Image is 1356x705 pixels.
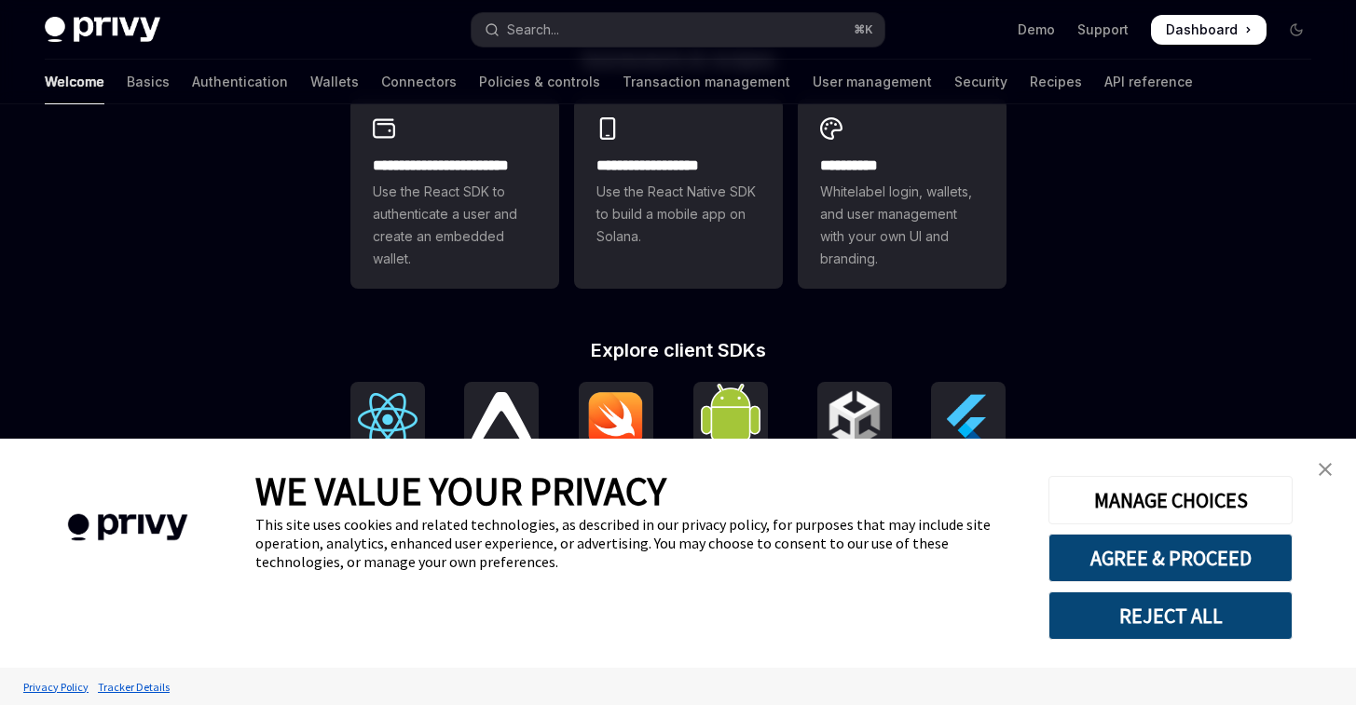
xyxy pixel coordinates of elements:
div: Search... [507,19,559,41]
a: API reference [1104,60,1193,104]
a: User management [813,60,932,104]
a: Recipes [1030,60,1082,104]
a: Privacy Policy [19,671,93,703]
a: **** *****Whitelabel login, wallets, and user management with your own UI and branding. [798,99,1007,289]
a: Connectors [381,60,457,104]
a: **** **** **** ***Use the React Native SDK to build a mobile app on Solana. [574,99,783,289]
img: Android (Kotlin) [701,384,760,454]
a: Demo [1018,20,1055,39]
span: Whitelabel login, wallets, and user management with your own UI and branding. [820,181,984,270]
span: WE VALUE YOUR PRIVACY [255,467,666,515]
span: Use the React SDK to authenticate a user and create an embedded wallet. [373,181,537,270]
span: Dashboard [1166,20,1238,39]
button: AGREE & PROCEED [1048,534,1293,582]
a: ReactReact [350,382,425,479]
div: This site uses cookies and related technologies, as described in our privacy policy, for purposes... [255,515,1020,571]
a: FlutterFlutter [931,382,1006,479]
a: UnityUnity [817,382,892,479]
a: Basics [127,60,170,104]
a: Authentication [192,60,288,104]
button: Open search [472,13,883,47]
a: Android (Kotlin)Android (Kotlin) [693,382,777,479]
a: React NativeReact Native [464,382,539,479]
span: ⌘ K [854,22,873,37]
img: company logo [28,487,227,568]
a: iOS (Swift)iOS (Swift) [579,382,653,479]
span: Use the React Native SDK to build a mobile app on Solana. [596,181,760,248]
a: Policies & controls [479,60,600,104]
img: React [358,393,418,446]
a: Support [1077,20,1129,39]
img: Unity [825,389,884,449]
a: Tracker Details [93,671,174,703]
h2: Explore client SDKs [350,341,1007,359]
a: close banner [1307,451,1344,488]
button: MANAGE CHOICES [1048,476,1293,524]
a: Security [954,60,1007,104]
img: dark logo [45,17,160,43]
img: React Native [472,392,531,445]
a: Wallets [310,60,359,104]
a: Welcome [45,60,104,104]
img: close banner [1319,463,1332,476]
img: iOS (Swift) [586,391,646,447]
img: Flutter [938,389,998,449]
a: Dashboard [1151,15,1267,45]
button: REJECT ALL [1048,591,1293,640]
a: Transaction management [623,60,790,104]
button: Toggle dark mode [1281,15,1311,45]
